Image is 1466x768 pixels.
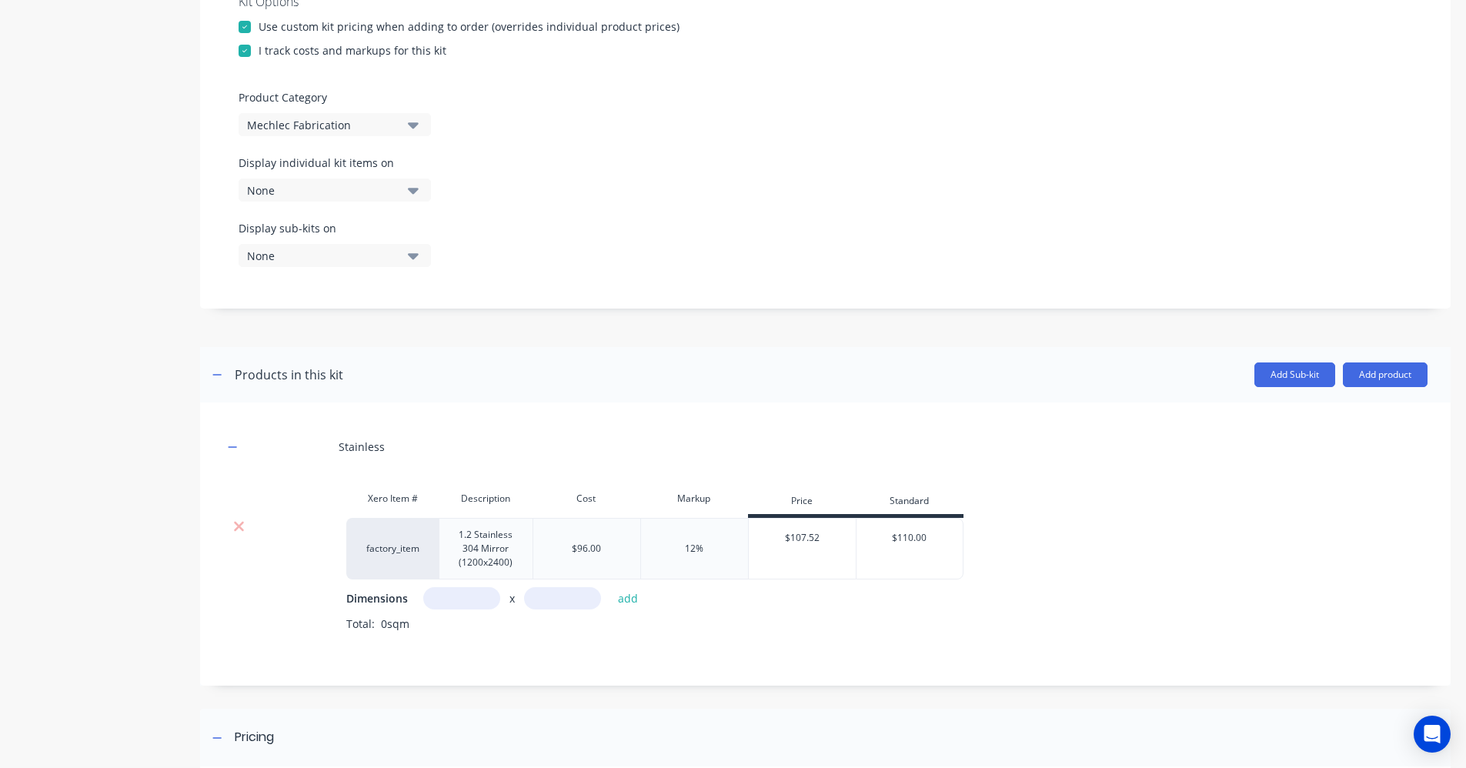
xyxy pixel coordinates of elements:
[572,542,601,556] div: $96.00
[346,518,439,579] div: factory_item
[748,487,856,518] div: Price
[640,483,748,514] div: Markup
[235,728,274,747] div: Pricing
[1254,362,1335,387] button: Add Sub-kit
[685,542,703,556] div: 12%
[247,182,396,199] div: None
[1414,716,1451,753] div: Open Intercom Messenger
[239,220,431,236] label: Display sub-kits on
[247,117,396,133] div: Mechlec Fabrication
[239,155,431,171] label: Display individual kit items on
[857,519,963,557] div: $110.00
[339,439,385,455] div: Stainless
[446,525,526,573] div: 1.2 Stainless 304 Mirror (1200x2400)
[1343,362,1428,387] button: Add product
[533,483,640,514] div: Cost
[259,42,446,58] div: I track costs and markups for this kit
[346,616,375,631] span: Total:
[346,483,439,514] div: Xero Item #
[375,616,416,631] span: 0sqm
[239,113,431,136] button: Mechlec Fabrication
[239,89,1412,105] label: Product Category
[239,179,431,202] button: None
[439,483,533,514] div: Description
[856,487,963,518] div: Standard
[259,18,680,35] div: Use custom kit pricing when adding to order (overrides individual product prices)
[239,244,431,267] button: None
[247,248,396,264] div: None
[610,588,646,609] button: add
[749,519,857,557] div: $107.52
[509,590,515,606] span: x
[235,366,343,384] div: Products in this kit
[346,590,408,606] span: Dimensions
